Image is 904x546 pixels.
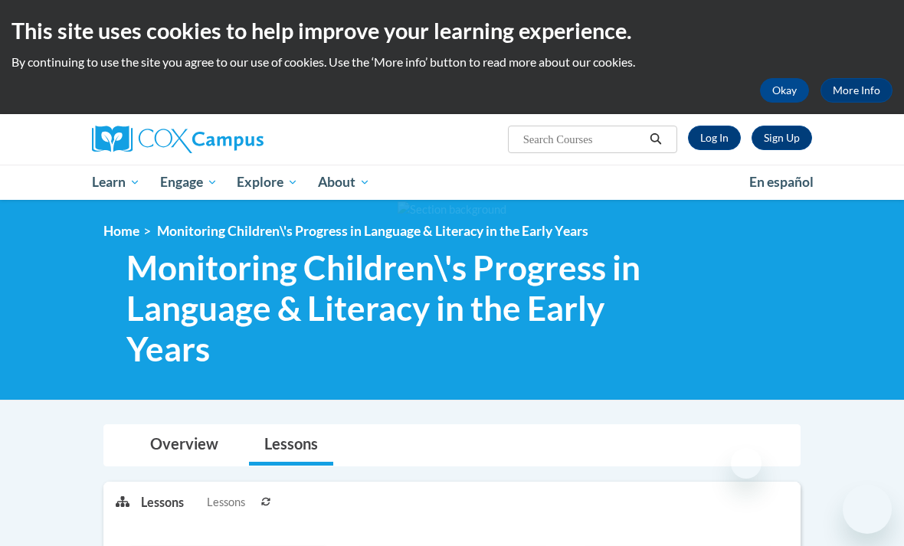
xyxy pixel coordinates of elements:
div: Main menu [80,165,824,200]
a: About [308,165,380,200]
a: Register [752,126,812,150]
a: More Info [820,78,893,103]
span: About [318,173,370,191]
span: Engage [160,173,218,191]
input: Search Courses [522,130,644,149]
a: En español [739,166,824,198]
span: Explore [237,173,298,191]
a: Engage [150,165,228,200]
span: Monitoring Children\'s Progress in Language & Literacy in the Early Years [157,223,588,239]
a: Overview [135,425,234,466]
iframe: Button to launch messaging window [843,485,892,534]
a: Home [103,223,139,239]
button: Search [644,130,667,149]
a: Log In [688,126,741,150]
span: Monitoring Children\'s Progress in Language & Literacy in the Early Years [126,247,644,368]
img: Cox Campus [92,126,264,153]
button: Okay [760,78,809,103]
img: Section background [398,201,506,218]
p: Lessons [141,494,184,511]
h2: This site uses cookies to help improve your learning experience. [11,15,893,46]
span: Learn [92,173,140,191]
span: En español [749,174,814,190]
a: Explore [227,165,308,200]
span: Lessons [207,494,245,511]
p: By continuing to use the site you agree to our use of cookies. Use the ‘More info’ button to read... [11,54,893,70]
a: Lessons [249,425,333,466]
iframe: Close message [731,448,762,479]
a: Learn [82,165,150,200]
a: Cox Campus [92,126,316,153]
